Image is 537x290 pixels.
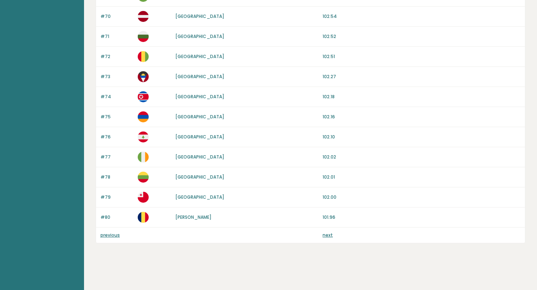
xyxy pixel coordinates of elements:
img: gn.svg [138,51,149,62]
img: lb.svg [138,131,149,142]
p: 102.00 [323,194,521,201]
img: kp.svg [138,91,149,102]
p: 102.01 [323,174,521,180]
img: td.svg [138,212,149,223]
a: [GEOGRAPHIC_DATA] [175,114,224,120]
a: [GEOGRAPHIC_DATA] [175,13,224,19]
img: lt.svg [138,172,149,183]
p: #79 [100,194,133,201]
p: 102.52 [323,33,521,40]
p: #71 [100,33,133,40]
p: #80 [100,214,133,221]
a: next [323,232,333,238]
p: 102.16 [323,114,521,120]
img: to.svg [138,192,149,203]
img: ag.svg [138,71,149,82]
a: [GEOGRAPHIC_DATA] [175,194,224,200]
a: [GEOGRAPHIC_DATA] [175,73,224,80]
p: 101.96 [323,214,521,221]
a: previous [100,232,120,238]
a: [PERSON_NAME] [175,214,212,220]
a: [GEOGRAPHIC_DATA] [175,33,224,39]
a: [GEOGRAPHIC_DATA] [175,154,224,160]
a: [GEOGRAPHIC_DATA] [175,53,224,60]
p: 102.51 [323,53,521,60]
img: lv.svg [138,11,149,22]
p: #74 [100,94,133,100]
p: 102.18 [323,94,521,100]
a: [GEOGRAPHIC_DATA] [175,94,224,100]
p: #72 [100,53,133,60]
p: #77 [100,154,133,160]
p: #78 [100,174,133,180]
p: #73 [100,73,133,80]
img: am.svg [138,111,149,122]
a: [GEOGRAPHIC_DATA] [175,174,224,180]
img: bg.svg [138,31,149,42]
p: 102.27 [323,73,521,80]
a: [GEOGRAPHIC_DATA] [175,134,224,140]
p: #75 [100,114,133,120]
p: #70 [100,13,133,20]
p: 102.54 [323,13,521,20]
p: 102.02 [323,154,521,160]
p: 102.10 [323,134,521,140]
img: ie.svg [138,152,149,163]
p: #76 [100,134,133,140]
